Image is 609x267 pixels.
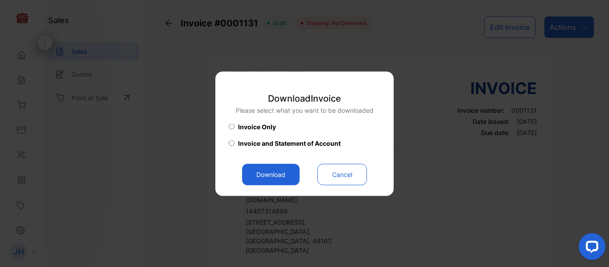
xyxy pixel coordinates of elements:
button: Download [242,164,300,185]
span: Invoice Only [238,122,276,131]
span: Invoice and Statement of Account [238,138,341,148]
p: Download Invoice [236,91,374,105]
button: Cancel [317,164,367,185]
p: Please select what you want to be downloaded [236,105,374,115]
iframe: LiveChat chat widget [572,230,609,267]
